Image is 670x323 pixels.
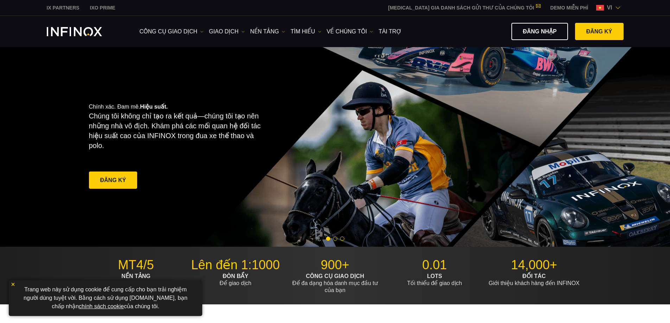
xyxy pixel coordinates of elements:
p: Tối thiểu để giao dịch [388,273,482,287]
a: Tìm hiểu [291,27,321,36]
a: INFINOX [85,4,121,12]
strong: ĐỐI TÁC [522,273,545,279]
a: [MEDICAL_DATA] GIA DANH SÁCH GỬI THƯ CỦA CHÚNG TÔI [383,5,545,11]
a: công cụ giao dịch [140,27,204,36]
p: Trang web này sử dụng cookie để cung cấp cho bạn trải nghiệm người dùng tuyệt vời. Bằng cách sử d... [12,284,199,312]
span: Go to slide 1 [326,237,330,241]
p: Giới thiệu khách hàng đến INFINOX [487,273,581,287]
a: Đăng nhập [511,23,568,40]
span: Go to slide 2 [333,237,337,241]
a: INFINOX [42,4,85,12]
strong: Hiệu suất. [140,104,168,110]
strong: NỀN TẢNG [121,273,150,279]
a: VỀ CHÚNG TÔI [327,27,374,36]
span: vi [604,4,615,12]
a: Đăng ký [89,172,138,189]
a: NỀN TẢNG [250,27,285,36]
a: INFINOX Logo [47,27,119,36]
p: 0.01 [388,257,482,273]
div: Chính xác. Đam mê. [89,92,311,202]
p: Với các công cụ giao dịch hiện đại [89,273,183,287]
p: 900+ [288,257,382,273]
p: 14,000+ [487,257,581,273]
a: chính sách cookie [79,303,124,309]
a: Đăng ký [575,23,624,40]
p: Chúng tôi không chỉ tạo ra kết quả—chúng tôi tạo nên những nhà vô địch. Khám phá các mối quan hệ ... [89,111,266,150]
img: yellow close icon [11,282,15,287]
span: Go to slide 3 [340,237,344,241]
p: Lên đến 1:1000 [189,257,283,273]
strong: ĐÒN BẨY [223,273,248,279]
a: INFINOX MENU [545,4,594,12]
strong: CÔNG CỤ GIAO DỊCH [306,273,364,279]
a: GIAO DỊCH [209,27,245,36]
p: Để giao dịch [189,273,283,287]
p: Để đa dạng hóa danh mục đầu tư của bạn [288,273,382,294]
p: MT4/5 [89,257,183,273]
a: Tài trợ [378,27,401,36]
strong: LOTS [427,273,442,279]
